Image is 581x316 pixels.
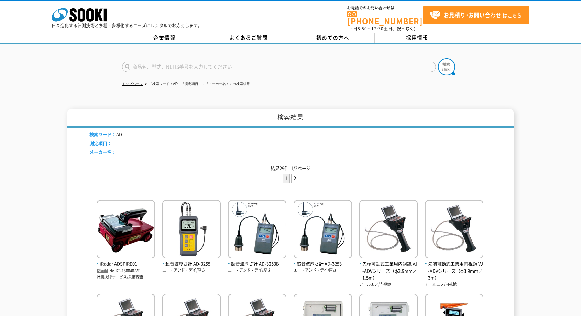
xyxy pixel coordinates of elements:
[359,253,418,282] a: 先端可動式工業用内視鏡 VJ-ADVシリーズ（φ3.9mm／1.5m）
[430,10,522,20] span: はこちら
[371,26,384,32] span: 17:30
[52,23,202,28] p: 日々進化する計測技術と多種・多様化するニーズにレンタルでお応えします。
[294,253,352,267] a: 超音波厚さ計 AD-3253
[358,26,367,32] span: 8:50
[122,62,436,72] input: 商品名、型式、NETIS番号を入力してください
[89,131,122,138] li: AD
[162,253,221,267] a: 超音波厚さ計 AD-3255
[290,33,375,43] a: 初めての方へ
[359,282,418,287] p: アールエフ/内視鏡
[162,260,221,267] span: 超音波厚さ計 AD-3255
[443,11,501,19] strong: お見積り･お問い合わせ
[89,131,116,137] span: 検索ワード：
[206,33,290,43] a: よくあるご質問
[97,274,155,280] p: 計測技術サービス/鉄筋探査
[359,260,418,282] span: 先端可動式工業用内視鏡 VJ-ADVシリーズ（φ3.9mm／1.5m）
[347,6,423,10] span: お電話でのお問い合わせは
[228,200,286,260] img: AD-3253B
[122,82,143,86] a: トップページ
[97,260,155,267] span: iRadar ADSPIRE01
[97,267,155,275] p: No.KT-150040-VE
[122,33,206,43] a: 企業情報
[359,200,418,260] img: VJ-ADVシリーズ（φ3.9mm／1.5m）
[347,26,415,32] span: (平日 ～ 土日、祝日除く)
[316,34,349,41] span: 初めての方へ
[228,253,286,267] a: 超音波厚さ計 AD-3253B
[375,33,459,43] a: 採用情報
[97,200,155,260] img: ADSPIRE01
[144,81,250,88] li: 「検索ワード：AD」「測定項目：」「メーカー名：」の検索結果
[425,282,483,287] p: アールエフ/内視鏡
[425,253,483,282] a: 先端可動式工業用内視鏡 VJ-ADVシリーズ（φ3.9mm／3m）
[89,149,116,155] span: メーカー名：
[162,267,221,273] p: エー・アンド・デイ/厚さ
[294,267,352,273] p: エー・アンド・デイ/厚さ
[425,260,483,282] span: 先端可動式工業用内視鏡 VJ-ADVシリーズ（φ3.9mm／3m）
[228,260,286,267] span: 超音波厚さ計 AD-3253B
[89,140,112,146] span: 測定項目：
[228,267,286,273] p: エー・アンド・デイ/厚さ
[294,260,352,267] span: 超音波厚さ計 AD-3253
[438,58,455,75] img: btn_search.png
[67,109,514,128] h1: 検索結果
[425,200,483,260] img: VJ-ADVシリーズ（φ3.9mm／3m）
[162,200,221,260] img: AD-3255
[283,174,290,183] li: 1
[89,165,492,172] p: 結果29件 1/2ページ
[423,6,529,24] a: お見積り･お問い合わせはこちら
[294,200,352,260] img: AD-3253
[292,174,298,183] a: 2
[97,253,155,267] a: iRadar ADSPIRE01
[347,11,423,25] a: [PHONE_NUMBER]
